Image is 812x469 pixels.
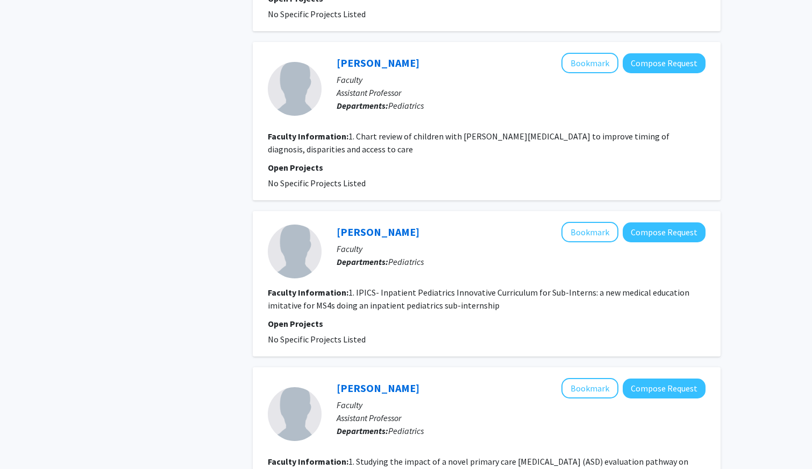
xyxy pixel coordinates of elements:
button: Add Kimberlee Chromey to Bookmarks [561,222,618,242]
a: [PERSON_NAME] [337,381,419,395]
span: No Specific Projects Listed [268,334,366,345]
b: Departments: [337,425,388,436]
p: Open Projects [268,317,706,330]
span: No Specific Projects Listed [268,9,366,19]
b: Departments: [337,100,388,111]
fg-read-more: 1. IPICS- Inpatient Pediatrics Innovative Curriculum for Sub-Interns: a new medical education imi... [268,287,689,311]
span: Pediatrics [388,100,424,111]
b: Faculty Information: [268,287,348,298]
button: Compose Request to Chijioke Ikomi [623,53,706,73]
button: Add Meghan Harrison to Bookmarks [561,378,618,398]
button: Compose Request to Meghan Harrison [623,379,706,398]
button: Add Chijioke Ikomi to Bookmarks [561,53,618,73]
p: Open Projects [268,161,706,174]
b: Departments: [337,256,388,267]
p: Assistant Professor [337,411,706,424]
a: [PERSON_NAME] [337,56,419,69]
span: Pediatrics [388,425,424,436]
iframe: Chat [8,421,46,461]
b: Faculty Information: [268,456,348,467]
button: Compose Request to Kimberlee Chromey [623,222,706,242]
p: Assistant Professor [337,86,706,99]
b: Faculty Information: [268,131,348,142]
p: Faculty [337,398,706,411]
p: Faculty [337,73,706,86]
span: No Specific Projects Listed [268,178,366,188]
p: Faculty [337,242,706,255]
span: Pediatrics [388,256,424,267]
a: [PERSON_NAME] [337,225,419,239]
fg-read-more: 1. Chart review of children with [PERSON_NAME][MEDICAL_DATA] to improve timing of diagnosis, disp... [268,131,669,155]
